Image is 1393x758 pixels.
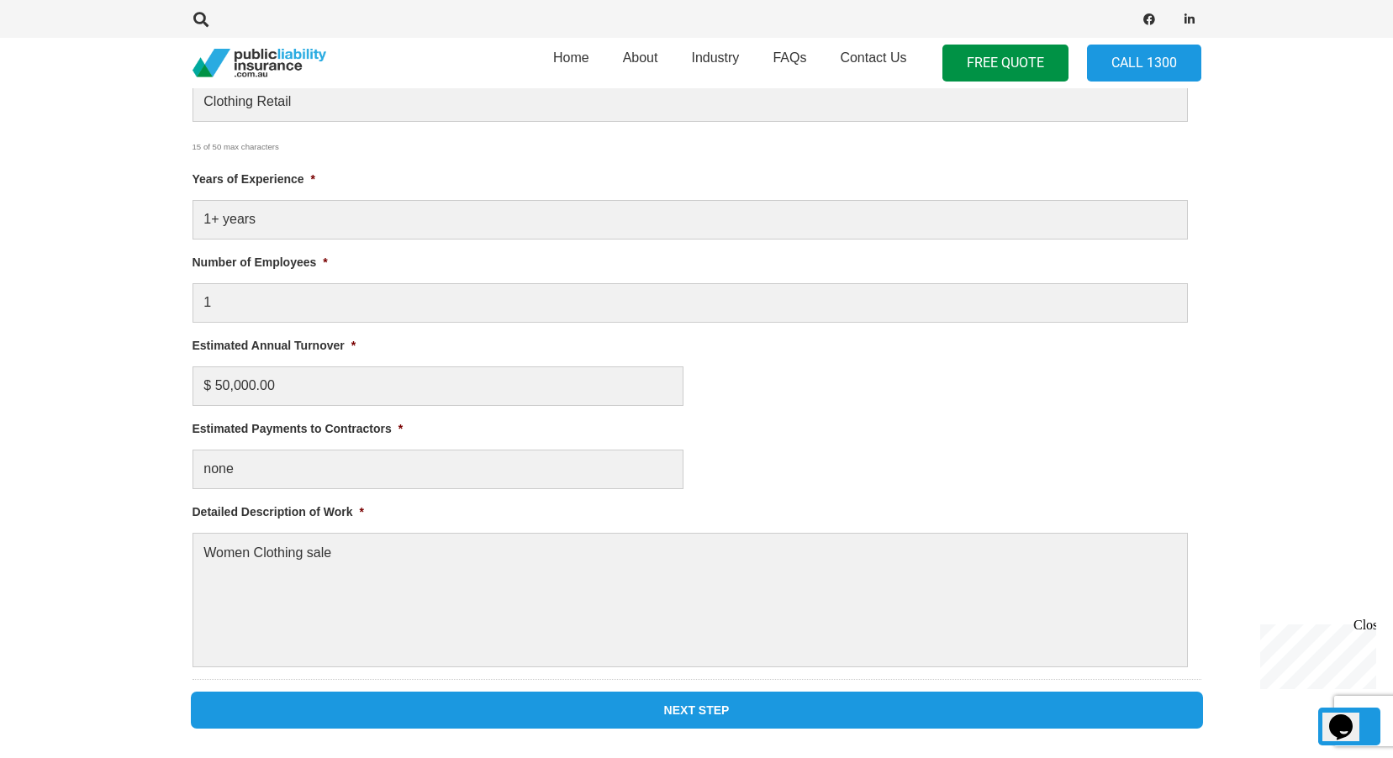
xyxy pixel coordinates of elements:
a: Facebook [1137,8,1161,31]
a: Contact Us [823,33,923,93]
span: Contact Us [840,50,906,65]
input: Next Step [193,693,1201,727]
a: Industry [674,33,756,93]
iframe: chat widget [1253,618,1376,689]
a: FAQs [756,33,823,93]
label: Estimated Annual Turnover [193,338,356,353]
a: Call 1300 [1087,45,1201,82]
span: Home [553,50,589,65]
a: About [606,33,675,93]
a: Home [536,33,606,93]
label: Number of Employees [193,255,328,270]
span: FAQs [773,50,806,65]
label: Detailed Description of Work [193,504,365,519]
label: Estimated Payments to Contractors [193,421,404,436]
div: Chat live with an agent now!Close [7,7,116,122]
a: Back to top [1318,708,1380,745]
span: Industry [691,50,739,65]
a: LinkedIn [1178,8,1201,31]
div: 15 of 50 max characters [193,125,1108,156]
a: FREE QUOTE [942,45,1068,82]
iframe: chat widget [1322,691,1376,741]
label: Years of Experience [193,171,316,187]
a: pli_logotransparent [193,49,326,78]
span: About [623,50,658,65]
a: Search [185,12,219,27]
input: Numbers only [193,366,683,406]
input: $ [193,450,683,489]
